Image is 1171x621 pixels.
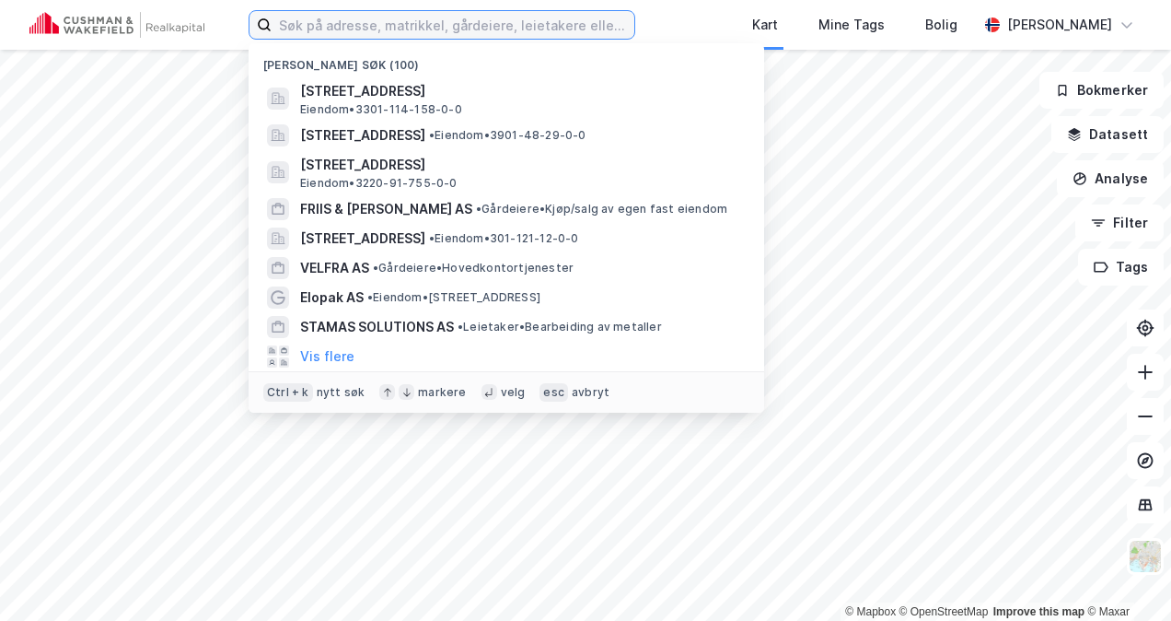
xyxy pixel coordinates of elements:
[752,14,778,36] div: Kart
[367,290,373,304] span: •
[300,228,425,250] span: [STREET_ADDRESS]
[539,383,568,402] div: esc
[1057,160,1164,197] button: Analyse
[818,14,885,36] div: Mine Tags
[1051,116,1164,153] button: Datasett
[249,43,764,76] div: [PERSON_NAME] søk (100)
[429,231,579,246] span: Eiendom • 301-121-12-0-0
[429,128,435,142] span: •
[263,383,313,402] div: Ctrl + k
[458,320,662,334] span: Leietaker • Bearbeiding av metaller
[317,385,365,400] div: nytt søk
[993,605,1084,618] a: Improve this map
[899,605,989,618] a: OpenStreetMap
[300,80,742,102] span: [STREET_ADDRESS]
[429,231,435,245] span: •
[925,14,957,36] div: Bolig
[418,385,466,400] div: markere
[458,320,463,334] span: •
[300,124,425,146] span: [STREET_ADDRESS]
[300,257,369,279] span: VELFRA AS
[1007,14,1112,36] div: [PERSON_NAME]
[476,202,727,217] span: Gårdeiere • Kjøp/salg av egen fast eiendom
[429,128,586,143] span: Eiendom • 3901-48-29-0-0
[845,605,896,618] a: Mapbox
[373,261,574,275] span: Gårdeiere • Hovedkontortjenester
[572,385,609,400] div: avbryt
[1078,249,1164,286] button: Tags
[476,202,481,216] span: •
[1079,533,1171,621] iframe: Chat Widget
[300,176,458,191] span: Eiendom • 3220-91-755-0-0
[29,12,204,38] img: cushman-wakefield-realkapital-logo.202ea83816669bd177139c58696a8fa1.svg
[300,198,472,220] span: FRIIS & [PERSON_NAME] AS
[1039,72,1164,109] button: Bokmerker
[300,154,742,176] span: [STREET_ADDRESS]
[1079,533,1171,621] div: Kontrollprogram for chat
[367,290,540,305] span: Eiendom • [STREET_ADDRESS]
[300,287,364,309] span: Elopak AS
[300,346,354,368] button: Vis flere
[300,316,454,338] span: STAMAS SOLUTIONS AS
[1075,205,1164,241] button: Filter
[272,11,634,39] input: Søk på adresse, matrikkel, gårdeiere, leietakere eller personer
[300,102,462,117] span: Eiendom • 3301-114-158-0-0
[501,385,526,400] div: velg
[373,261,378,275] span: •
